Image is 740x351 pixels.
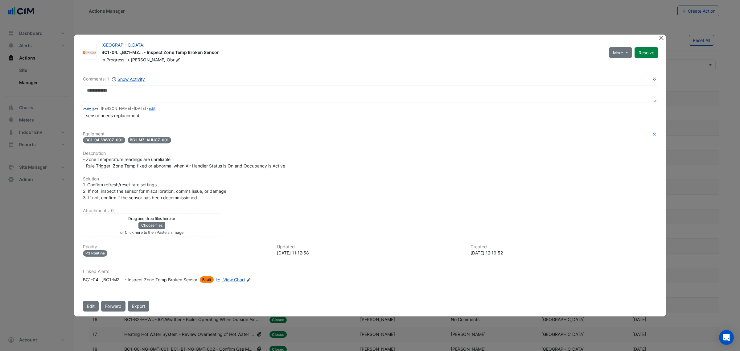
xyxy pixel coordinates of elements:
[101,42,145,47] a: [GEOGRAPHIC_DATA]
[149,106,155,111] a: Edit
[83,182,226,200] span: 1. Confirm refresh/reset rate settings 2. If not, inspect the sensor for miscalibration, comms is...
[138,222,165,229] button: Choose files
[83,269,657,274] h6: Linked Alerts
[128,216,175,221] small: Drag and drop files here or
[101,57,124,62] span: In Progress
[719,330,734,345] div: Open Intercom Messenger
[83,208,657,213] h6: Attachments: 0
[609,47,632,58] button: More
[101,301,125,312] button: Forward
[223,277,245,282] span: View Chart
[83,113,139,118] span: - sensor needs replacement
[125,57,129,62] span: ->
[277,250,463,256] div: [DATE] 11:12:58
[101,106,155,111] small: [PERSON_NAME] - -
[112,76,145,83] button: Show Activity
[83,151,657,156] h6: Description
[120,230,183,235] small: or Click here to then Paste an image
[658,35,664,41] button: Close
[277,244,463,250] h6: Updated
[83,301,99,312] button: Edit
[134,106,146,111] span: 2023-09-20 12:20:27
[83,157,285,168] span: - Zone Temperature readings are unreliable - Rule Trigger: Zone Temp fixed or abnormal when Air H...
[83,105,98,112] img: Alerton
[471,250,657,256] div: [DATE] 12:19:52
[613,49,623,56] span: More
[128,137,171,143] span: BC1-MZ-AHUCZ-001
[83,137,125,143] span: BC1-04-VAVCZ-001
[83,276,197,283] div: BC1-04...,BC1-MZ... - Inspect Zone Temp Broken Sensor
[83,244,269,250] h6: Priority
[83,131,657,137] h6: Equipment
[128,301,149,312] a: Export
[200,276,214,283] span: Fault
[215,276,245,283] a: View Chart
[471,244,657,250] h6: Created
[635,47,658,58] button: Resolve
[101,49,602,57] div: BC1-04...,BC1-MZ... - Inspect Zone Temp Broken Sensor
[83,76,145,83] div: Comments: 1
[83,250,107,257] div: P3 Routine
[246,278,251,282] fa-icon: Edit Linked Alerts
[167,57,182,63] span: Obr
[82,50,96,56] img: Conservia
[83,176,657,182] h6: Solution
[131,57,166,62] span: [PERSON_NAME]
